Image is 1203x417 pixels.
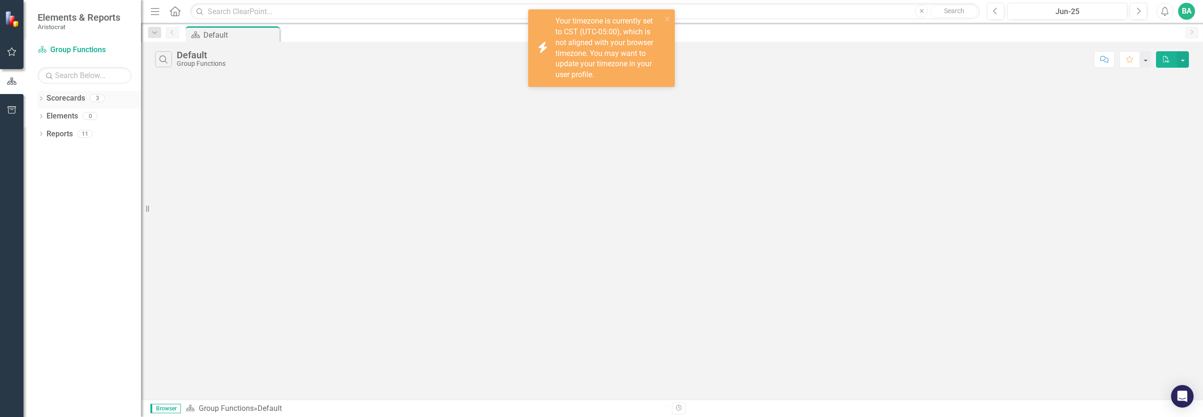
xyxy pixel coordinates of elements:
[83,112,98,120] div: 0
[555,16,662,80] div: Your timezone is currently set to CST (UTC-05:00), which is not aligned with your browser timezon...
[150,404,181,413] span: Browser
[1171,385,1194,408] div: Open Intercom Messenger
[944,7,964,15] span: Search
[664,13,671,24] button: close
[186,403,665,414] div: »
[177,60,226,67] div: Group Functions
[38,67,132,84] input: Search Below...
[47,93,85,104] a: Scorecards
[90,94,105,102] div: 3
[38,12,120,23] span: Elements & Reports
[199,404,254,413] a: Group Functions
[190,3,980,20] input: Search ClearPoint...
[930,5,977,18] button: Search
[78,130,93,138] div: 11
[203,29,277,41] div: Default
[38,45,132,55] a: Group Functions
[177,50,226,60] div: Default
[1178,3,1195,20] button: BA
[47,111,78,122] a: Elements
[1007,3,1127,20] button: Jun-25
[258,404,282,413] div: Default
[1010,6,1124,17] div: Jun-25
[5,11,21,27] img: ClearPoint Strategy
[38,23,120,31] small: Aristocrat
[47,129,73,140] a: Reports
